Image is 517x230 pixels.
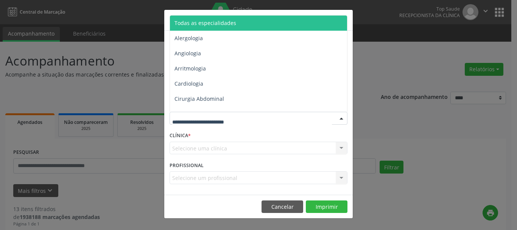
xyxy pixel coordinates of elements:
button: Imprimir [306,200,347,213]
span: Arritmologia [174,65,206,72]
button: Close [338,10,353,28]
span: Alergologia [174,34,203,42]
span: Cirurgia Abdominal [174,95,224,102]
label: CLÍNICA [170,130,191,142]
span: Cardiologia [174,80,203,87]
label: PROFISSIONAL [170,160,204,171]
button: Cancelar [262,200,303,213]
span: Angiologia [174,50,201,57]
span: Cirurgia Bariatrica [174,110,221,117]
span: Todas as especialidades [174,19,236,27]
h5: Relatório de agendamentos [170,15,256,25]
